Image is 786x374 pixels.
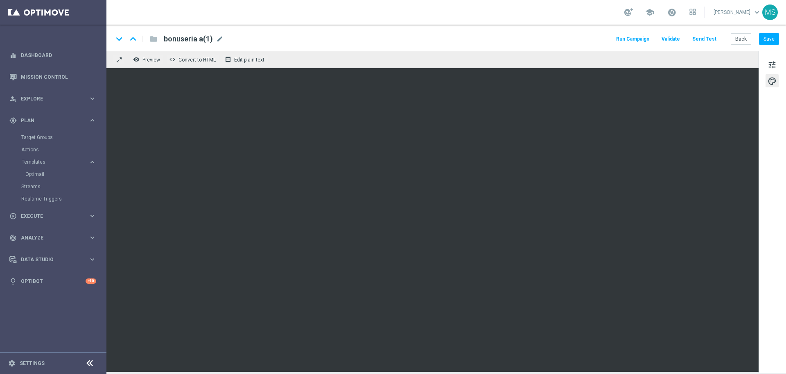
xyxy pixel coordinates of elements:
[178,57,216,63] span: Convert to HTML
[752,8,761,17] span: keyboard_arrow_down
[662,36,680,42] span: Validate
[9,270,96,292] div: Optibot
[21,118,88,123] span: Plan
[86,278,96,284] div: +10
[142,57,160,63] span: Preview
[660,34,681,45] button: Validate
[169,56,176,63] span: code
[9,234,88,242] div: Analyze
[766,58,779,71] button: tune
[768,76,777,87] span: palette
[21,159,97,165] button: Templates keyboard_arrow_right
[645,8,654,17] span: school
[21,193,106,205] div: Realtime Triggers
[223,54,268,65] button: receipt Edit plain text
[9,44,96,66] div: Dashboard
[133,56,140,63] i: remove_red_eye
[21,144,106,156] div: Actions
[22,160,80,164] span: Templates
[225,56,231,63] i: receipt
[615,34,650,45] button: Run Campaign
[21,270,86,292] a: Optibot
[88,116,96,124] i: keyboard_arrow_right
[21,66,96,88] a: Mission Control
[113,33,125,45] i: keyboard_arrow_down
[766,74,779,87] button: palette
[9,74,97,80] button: Mission Control
[713,6,762,18] a: [PERSON_NAME]keyboard_arrow_down
[731,33,751,45] button: Back
[234,57,264,63] span: Edit plain text
[21,131,106,144] div: Target Groups
[9,213,97,219] button: play_circle_outline Execute keyboard_arrow_right
[9,95,88,103] div: Explore
[9,117,88,124] div: Plan
[9,256,97,263] button: Data Studio keyboard_arrow_right
[21,214,88,219] span: Execute
[21,183,85,190] a: Streams
[768,59,777,70] span: tune
[216,35,224,43] span: mode_edit
[131,54,164,65] button: remove_red_eye Preview
[9,117,17,124] i: gps_fixed
[762,5,778,20] div: MS
[164,34,213,44] span: bonuseria a(1)
[22,160,88,164] div: Templates
[9,52,97,59] button: equalizer Dashboard
[9,235,97,241] button: track_changes Analyze keyboard_arrow_right
[9,117,97,124] button: gps_fixed Plan keyboard_arrow_right
[21,180,106,193] div: Streams
[88,255,96,263] i: keyboard_arrow_right
[127,33,139,45] i: keyboard_arrow_up
[88,234,96,242] i: keyboard_arrow_right
[9,96,97,102] button: person_search Explore keyboard_arrow_right
[25,168,106,180] div: Optimail
[9,66,96,88] div: Mission Control
[9,212,88,220] div: Execute
[21,146,85,153] a: Actions
[88,95,96,103] i: keyboard_arrow_right
[691,34,718,45] button: Send Test
[21,156,106,180] div: Templates
[25,171,85,178] a: Optimail
[9,278,17,285] i: lightbulb
[21,134,85,141] a: Target Groups
[9,95,17,103] i: person_search
[9,52,17,59] i: equalizer
[9,212,17,220] i: play_circle_outline
[167,54,219,65] button: code Convert to HTML
[9,278,97,285] button: lightbulb Optibot +10
[9,234,17,242] i: track_changes
[21,235,88,240] span: Analyze
[21,96,88,101] span: Explore
[88,158,96,166] i: keyboard_arrow_right
[21,257,88,262] span: Data Studio
[20,361,45,366] a: Settings
[759,33,779,45] button: Save
[21,44,96,66] a: Dashboard
[8,360,16,367] i: settings
[88,212,96,220] i: keyboard_arrow_right
[21,196,85,202] a: Realtime Triggers
[9,256,88,263] div: Data Studio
